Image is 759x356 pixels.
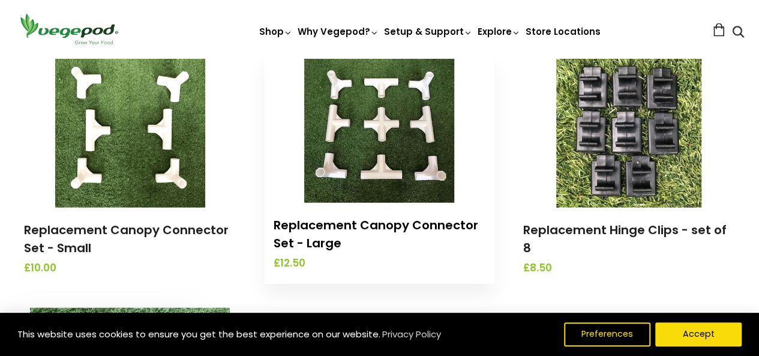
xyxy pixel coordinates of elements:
[274,256,486,271] span: £12.50
[478,25,521,38] a: Explore
[556,58,702,208] img: Replacement Hinge Clips - set of 8
[526,25,601,38] a: Store Locations
[274,217,478,252] a: Replacement Canopy Connector Set - Large
[384,25,473,38] a: Setup & Support
[523,261,735,276] span: £8.50
[304,53,454,203] img: Replacement Canopy Connector Set - Large
[24,261,236,276] span: £10.00
[24,222,229,256] a: Replacement Canopy Connector Set - Small
[298,25,379,38] a: Why Vegepod?
[17,328,380,340] span: This website uses cookies to ensure you get the best experience on our website.
[55,58,205,208] img: Replacement Canopy Connector Set - Small
[564,322,650,346] button: Preferences
[380,324,443,345] a: Privacy Policy (opens in a new tab)
[259,25,293,38] a: Shop
[732,27,744,40] a: Search
[523,222,726,256] a: Replacement Hinge Clips - set of 8
[655,322,742,346] button: Accept
[15,12,123,46] img: Vegepod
